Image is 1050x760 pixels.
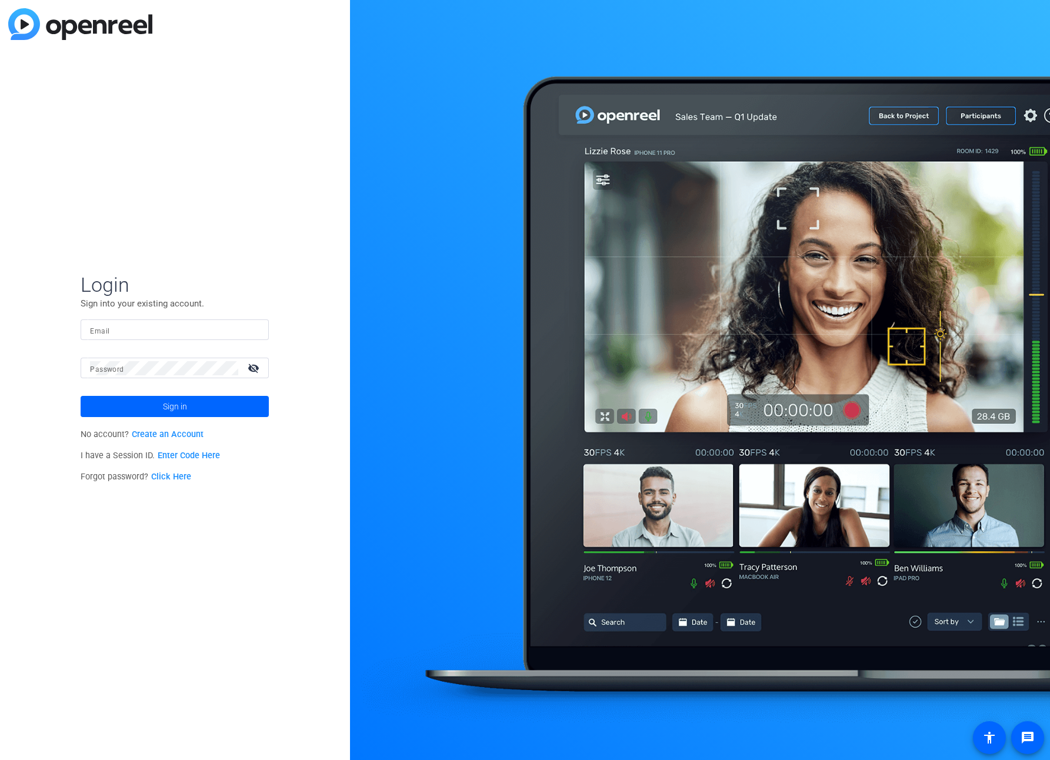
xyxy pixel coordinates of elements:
img: blue-gradient.svg [8,8,152,40]
a: Enter Code Here [158,451,220,461]
span: Sign in [163,392,187,421]
span: Forgot password? [81,472,191,482]
mat-label: Email [90,327,109,335]
button: Sign in [81,396,269,417]
mat-icon: visibility_off [241,359,269,376]
a: Create an Account [132,429,204,439]
input: Enter Email Address [90,323,259,337]
a: Click Here [151,472,191,482]
span: I have a Session ID. [81,451,220,461]
mat-icon: message [1021,731,1035,745]
mat-icon: accessibility [982,731,996,745]
p: Sign into your existing account. [81,297,269,310]
span: No account? [81,429,204,439]
mat-label: Password [90,365,124,374]
span: Login [81,272,269,297]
